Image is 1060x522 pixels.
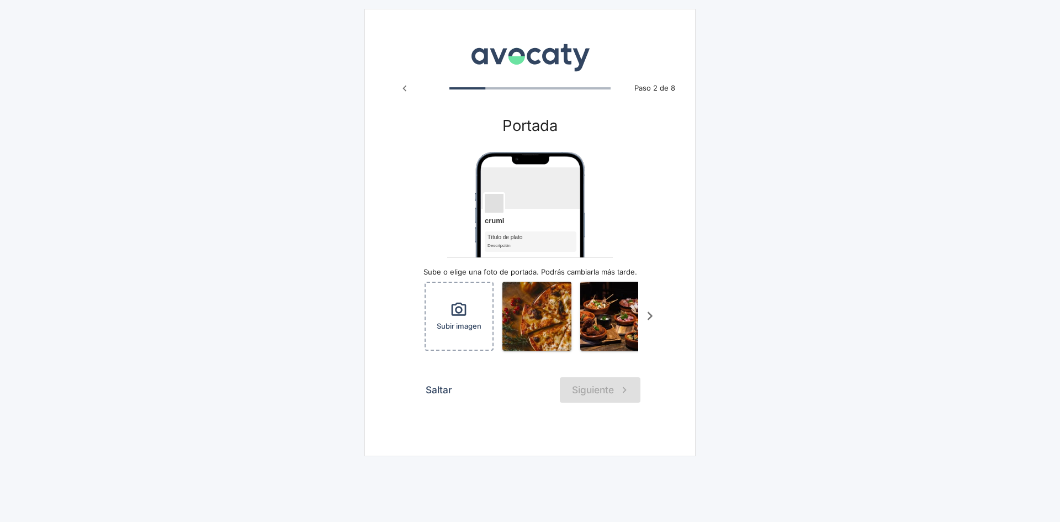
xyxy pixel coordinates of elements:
p: Sube o elige una foto de portada. Podrás cambiarla más tarde. [420,267,640,277]
img: Avocaty [468,35,592,73]
h3: Portada [420,117,640,134]
img: tapas [580,282,649,351]
div: Vista previa [475,152,585,258]
span: Paso 2 de 8 [628,83,682,94]
img: Marco de teléfono [475,152,585,376]
span: Subir imagen [437,321,481,331]
button: Paso anterior [394,78,415,99]
button: Scroll a la derecha [638,304,662,328]
button: Subir imagen [425,282,494,351]
img: pizza [502,282,571,351]
button: Saltar [420,377,458,403]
